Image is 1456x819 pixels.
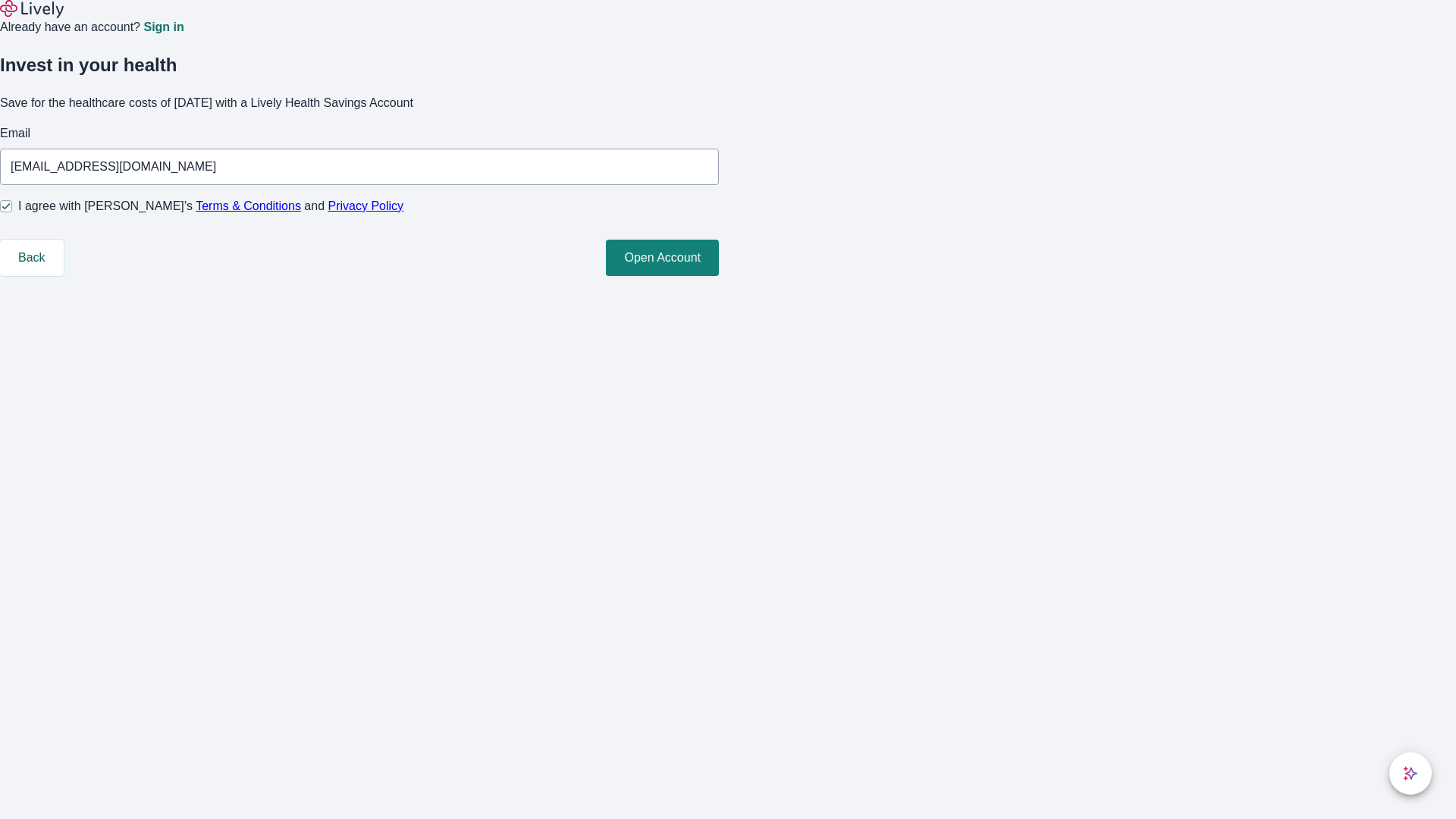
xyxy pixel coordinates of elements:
button: chat [1389,752,1432,795]
svg: Lively AI Assistant [1403,766,1418,781]
a: Terms & Conditions [196,199,301,212]
a: Privacy Policy [328,199,404,212]
a: Sign in [143,21,184,33]
button: Open Account [606,240,719,276]
span: I agree with [PERSON_NAME]’s and [18,197,403,215]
